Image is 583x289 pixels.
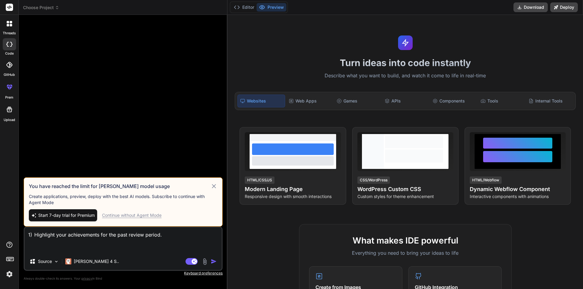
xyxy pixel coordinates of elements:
[357,193,453,200] p: Custom styles for theme enhancement
[29,209,97,221] button: Start 7-day trial for Premium
[309,249,502,257] p: Everything you need to bring your ideas to life
[3,31,16,36] label: threads
[38,258,52,264] p: Source
[334,95,381,107] div: Games
[245,185,341,193] h4: Modern Landing Page
[309,234,502,247] h2: What makes IDE powerful
[4,269,15,279] img: settings
[357,185,453,193] h4: WordPress Custom CSS
[23,5,59,11] span: Choose Project
[24,276,223,281] p: Always double-check its answers. Your in Bind
[38,212,95,218] span: Start 7-day trial for Premium
[4,117,15,123] label: Upload
[81,277,92,280] span: privacy
[74,258,119,264] p: [PERSON_NAME] 4 S..
[29,193,217,206] p: Create applications, preview, deploy with the best AI models. Subscribe to continue with Agent Mode
[245,193,341,200] p: Responsive design with smooth interactions
[357,176,390,184] div: CSS/WordPress
[211,258,217,264] img: icon
[4,72,15,77] label: GitHub
[286,95,333,107] div: Web Apps
[231,57,579,68] h1: Turn ideas into code instantly
[231,3,257,12] button: Editor
[54,259,59,264] img: Pick Models
[237,95,285,107] div: Websites
[382,95,429,107] div: APIs
[245,176,274,184] div: HTML/CSS/JS
[470,185,566,193] h4: Dynamic Webflow Component
[478,95,525,107] div: Tools
[201,258,208,265] img: attachment
[430,95,477,107] div: Components
[29,183,210,190] h3: You have reached the limit for [PERSON_NAME] model usage
[513,2,548,12] button: Download
[24,271,223,276] p: Keyboard preferences
[65,258,71,264] img: Claude 4 Sonnet
[5,95,13,100] label: prem
[257,3,286,12] button: Preview
[25,227,222,253] textarea: 1) Highlight your achievements for the past review period.
[526,95,573,107] div: Internal Tools
[550,2,578,12] button: Deploy
[470,193,566,200] p: Interactive components with animations
[102,212,162,218] div: Continue without Agent Mode
[5,51,14,56] label: code
[470,176,502,184] div: HTML/Webflow
[231,72,579,80] p: Describe what you want to build, and watch it come to life in real-time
